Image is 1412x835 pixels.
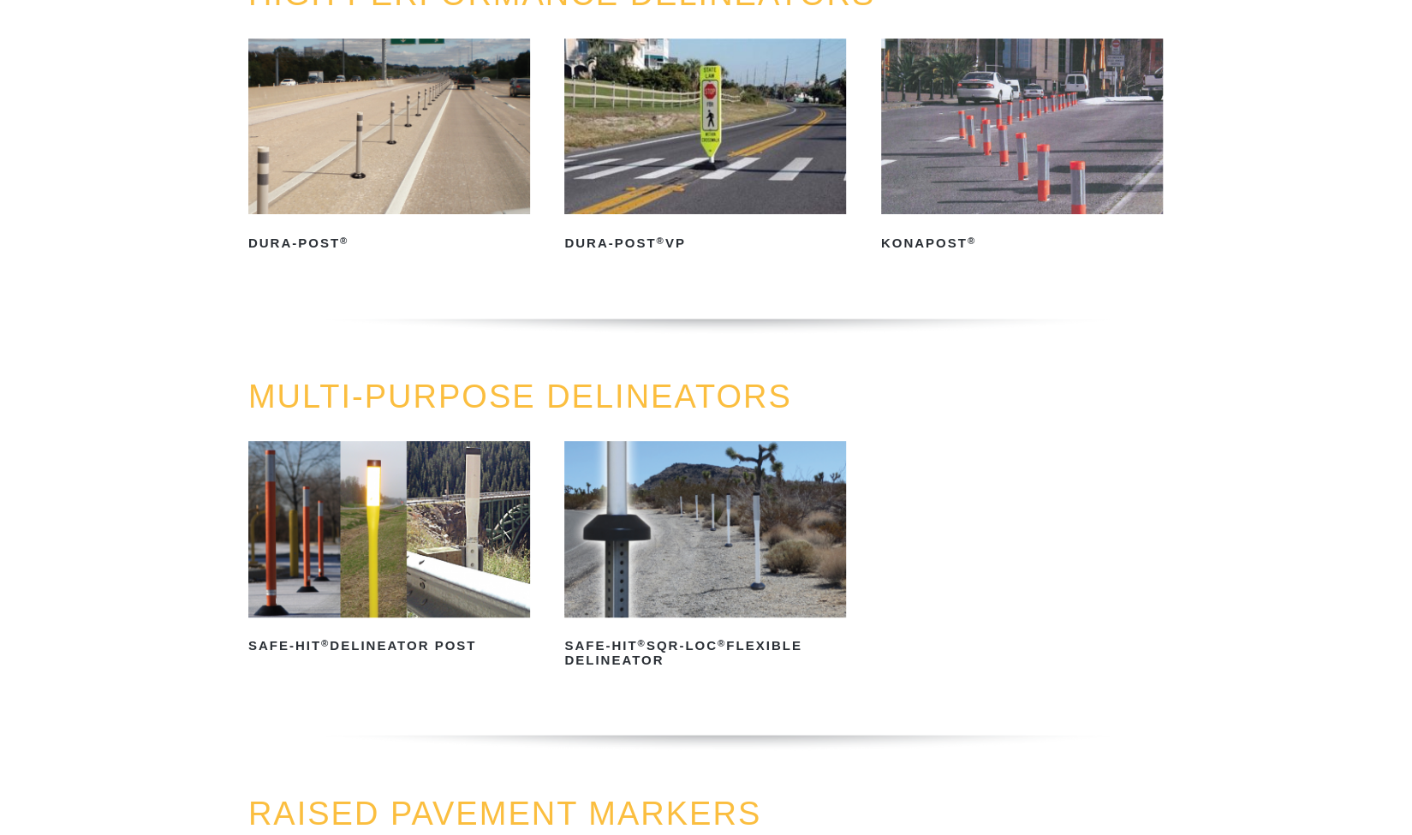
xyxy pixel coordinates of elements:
[248,39,530,257] a: Dura-Post®
[340,236,349,246] sup: ®
[656,236,664,246] sup: ®
[248,796,761,832] a: RAISED PAVEMENT MARKERS
[637,638,646,648] sup: ®
[968,236,976,246] sup: ®
[564,39,846,257] a: Dura-Post®VP
[248,441,530,659] a: Safe-Hit®Delineator Post
[321,638,330,648] sup: ®
[248,379,792,415] a: MULTI-PURPOSE DELINEATORS
[248,230,530,257] h2: Dura-Post
[564,441,846,674] a: Safe-Hit®SQR-LOC®Flexible Delineator
[564,230,846,257] h2: Dura-Post VP
[564,633,846,674] h2: Safe-Hit SQR-LOC Flexible Delineator
[248,633,530,660] h2: Safe-Hit Delineator Post
[881,230,1163,257] h2: KonaPost
[718,638,726,648] sup: ®
[881,39,1163,257] a: KonaPost®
